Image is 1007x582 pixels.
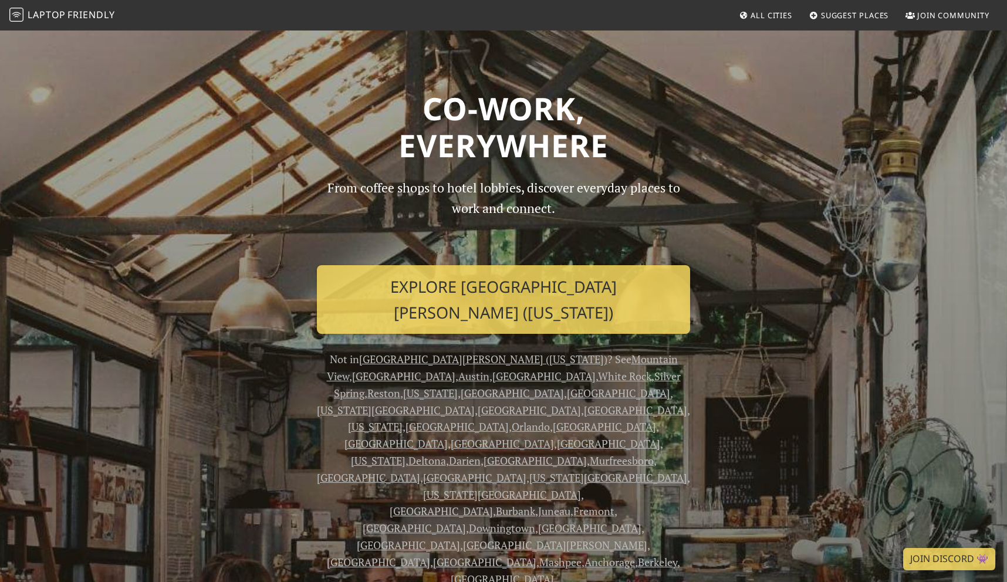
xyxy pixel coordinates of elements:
a: Fremont [573,504,614,518]
span: Friendly [67,8,114,21]
span: Join Community [917,10,989,21]
a: [GEOGRAPHIC_DATA] [317,471,420,485]
a: Orlando [512,419,550,434]
a: [GEOGRAPHIC_DATA] [344,436,448,451]
a: [GEOGRAPHIC_DATA] [557,436,660,451]
a: All Cities [734,5,797,26]
h1: Co-work, Everywhere [123,90,884,164]
a: Murfreesboro [590,454,654,468]
a: Mashpee [539,555,582,569]
a: [GEOGRAPHIC_DATA] [327,555,430,569]
a: [GEOGRAPHIC_DATA] [405,419,509,434]
a: LaptopFriendly LaptopFriendly [9,5,115,26]
span: All Cities [751,10,792,21]
a: [US_STATE][GEOGRAPHIC_DATA] [423,488,581,502]
a: Suggest Places [805,5,894,26]
a: Explore [GEOGRAPHIC_DATA][PERSON_NAME] ([US_STATE]) [317,265,690,334]
a: [US_STATE] [351,454,405,468]
a: Darien [449,454,481,468]
a: Join Discord 👾 [903,548,995,570]
a: Mountain View [327,352,678,383]
a: Berkeley [638,555,677,569]
a: Silver Spring [334,369,681,400]
a: [GEOGRAPHIC_DATA][PERSON_NAME] ([US_STATE]) [359,352,607,366]
a: Reston [367,386,400,400]
a: [GEOGRAPHIC_DATA] [484,454,587,468]
a: Downingtown [469,521,535,535]
a: Burbank [496,504,535,518]
a: [GEOGRAPHIC_DATA] [357,538,460,552]
a: [GEOGRAPHIC_DATA] [478,403,581,417]
span: Suggest Places [821,10,889,21]
a: [GEOGRAPHIC_DATA] [461,386,564,400]
p: From coffee shops to hotel lobbies, discover everyday places to work and connect. [317,178,690,256]
a: [GEOGRAPHIC_DATA] [423,471,526,485]
span: Laptop [28,8,66,21]
a: White Rock [598,369,651,383]
a: [GEOGRAPHIC_DATA] [433,555,536,569]
a: [GEOGRAPHIC_DATA] [390,504,493,518]
a: [GEOGRAPHIC_DATA][PERSON_NAME] [463,538,647,552]
a: Juneau [538,504,570,518]
a: Anchorage [584,555,635,569]
a: Join Community [901,5,994,26]
a: [GEOGRAPHIC_DATA] [492,369,596,383]
a: [GEOGRAPHIC_DATA] [451,436,554,451]
a: [GEOGRAPHIC_DATA] [553,419,656,434]
a: [GEOGRAPHIC_DATA] [538,521,641,535]
a: [GEOGRAPHIC_DATA] [567,386,670,400]
a: [US_STATE] [403,386,458,400]
a: Deltona [408,454,446,468]
a: [GEOGRAPHIC_DATA] [584,403,687,417]
a: Austin [458,369,489,383]
a: [GEOGRAPHIC_DATA] [363,521,466,535]
a: [US_STATE][GEOGRAPHIC_DATA] [317,403,475,417]
img: LaptopFriendly [9,8,23,22]
a: [GEOGRAPHIC_DATA] [352,369,455,383]
a: [US_STATE][GEOGRAPHIC_DATA] [529,471,687,485]
a: [US_STATE] [348,419,403,434]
